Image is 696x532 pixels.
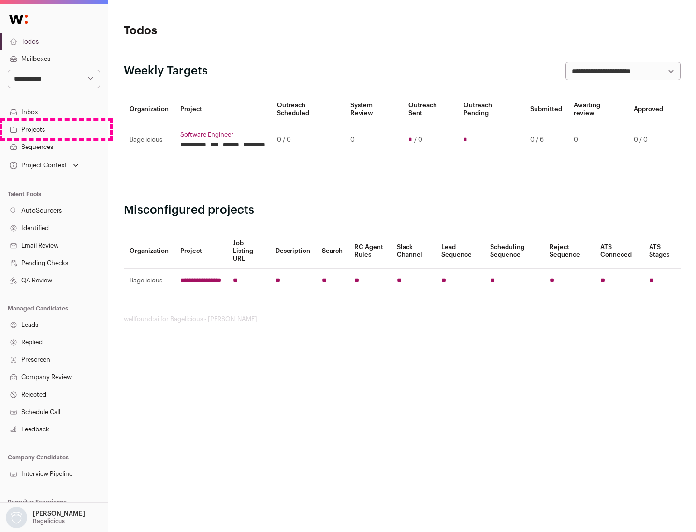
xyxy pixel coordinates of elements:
footer: wellfound:ai for Bagelicious - [PERSON_NAME] [124,315,681,323]
span: / 0 [414,136,422,144]
th: Project [174,234,227,269]
th: Project [174,96,271,123]
div: Project Context [8,162,67,169]
th: Outreach Pending [458,96,524,123]
h2: Misconfigured projects [124,203,681,218]
h2: Weekly Targets [124,63,208,79]
button: Open dropdown [8,159,81,172]
img: nopic.png [6,507,27,528]
button: Open dropdown [4,507,87,528]
th: Outreach Scheduled [271,96,345,123]
td: 0 / 0 [271,123,345,157]
p: [PERSON_NAME] [33,510,85,517]
th: Reject Sequence [544,234,595,269]
th: Search [316,234,348,269]
td: 0 [345,123,402,157]
th: Scheduling Sequence [484,234,544,269]
th: Slack Channel [391,234,435,269]
td: 0 / 0 [628,123,669,157]
th: Approved [628,96,669,123]
th: ATS Stages [643,234,681,269]
img: Wellfound [4,10,33,29]
td: Bagelicious [124,269,174,293]
td: 0 [568,123,628,157]
td: 0 / 6 [524,123,568,157]
th: Awaiting review [568,96,628,123]
th: Outreach Sent [403,96,458,123]
h1: Todos [124,23,309,39]
p: Bagelicious [33,517,65,525]
th: Organization [124,234,174,269]
th: RC Agent Rules [348,234,391,269]
th: Description [270,234,316,269]
th: Lead Sequence [435,234,484,269]
th: Organization [124,96,174,123]
th: Submitted [524,96,568,123]
a: Software Engineer [180,131,265,139]
td: Bagelicious [124,123,174,157]
th: ATS Conneced [594,234,643,269]
th: System Review [345,96,402,123]
th: Job Listing URL [227,234,270,269]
